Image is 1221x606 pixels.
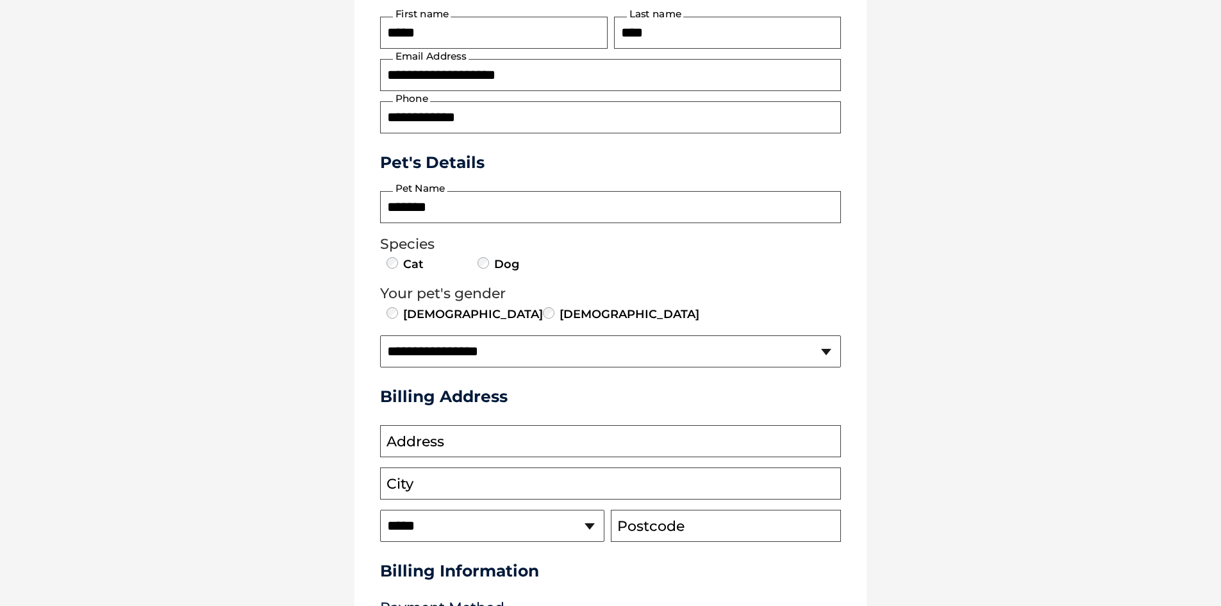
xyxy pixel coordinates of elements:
legend: Species [380,236,841,253]
h3: Pet's Details [375,153,846,172]
label: Address [386,433,444,450]
label: Phone [393,93,430,105]
h3: Billing Address [380,387,841,406]
h3: Billing Information [380,561,841,580]
label: Email Address [393,51,469,62]
label: [DEMOGRAPHIC_DATA] [402,306,543,323]
label: Cat [402,256,424,273]
legend: Your pet's gender [380,285,841,302]
label: [DEMOGRAPHIC_DATA] [558,306,699,323]
label: Last name [627,8,683,20]
label: Postcode [617,518,685,535]
label: First name [393,8,451,20]
label: Dog [493,256,519,273]
label: City [386,476,413,492]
